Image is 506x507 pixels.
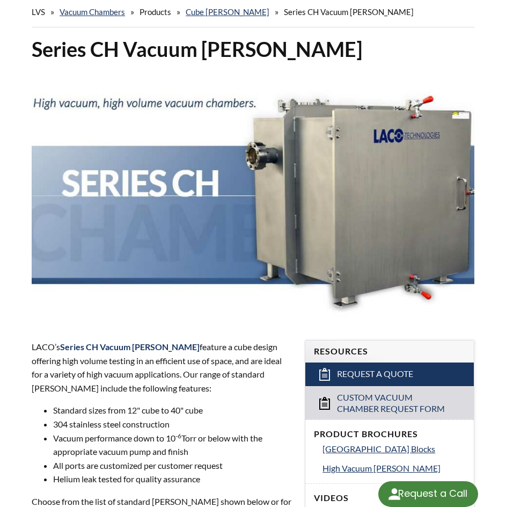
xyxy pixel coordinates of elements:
strong: Series CH Vacuum [PERSON_NAME] [60,342,200,352]
span: Request a Quote [337,368,413,380]
li: Helium leak tested for quality assurance [53,472,292,486]
h4: Product Brochures [314,429,465,440]
a: Request a Quote [305,363,473,386]
span: High Vacuum [PERSON_NAME] [322,463,441,473]
li: All ports are customized per customer request [53,459,292,473]
li: Standard sizes from 12" cube to 40" cube [53,403,292,417]
span: Series CH Vacuum [PERSON_NAME] [284,7,414,17]
a: High Vacuum [PERSON_NAME] [322,461,465,475]
a: Custom Vacuum Chamber Request Form [305,386,473,420]
span: [GEOGRAPHIC_DATA] Blocks [322,444,435,454]
li: 304 stainless steel construction [53,417,292,431]
a: Cube [PERSON_NAME] [186,7,269,17]
p: LACO’s feature a cube design offering high volume testing in an efficient use of space, and are i... [32,340,292,395]
img: Series CH Chambers header [32,71,474,320]
sup: -6 [175,432,181,440]
h4: Resources [314,346,465,357]
li: Vacuum performance down to 10 Torr or below with the appropriate vacuum pump and finish [53,431,292,459]
h1: Series CH Vacuum [PERSON_NAME] [32,36,474,62]
a: Vacuum Chambers [60,7,125,17]
h4: Videos [314,492,465,504]
span: Products [140,7,171,17]
div: Request a Call [378,481,478,507]
div: Request a Call [398,481,467,506]
span: Custom Vacuum Chamber Request Form [337,392,451,415]
span: LVS [32,7,45,17]
a: [GEOGRAPHIC_DATA] Blocks [322,442,465,456]
img: round button [386,486,403,503]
